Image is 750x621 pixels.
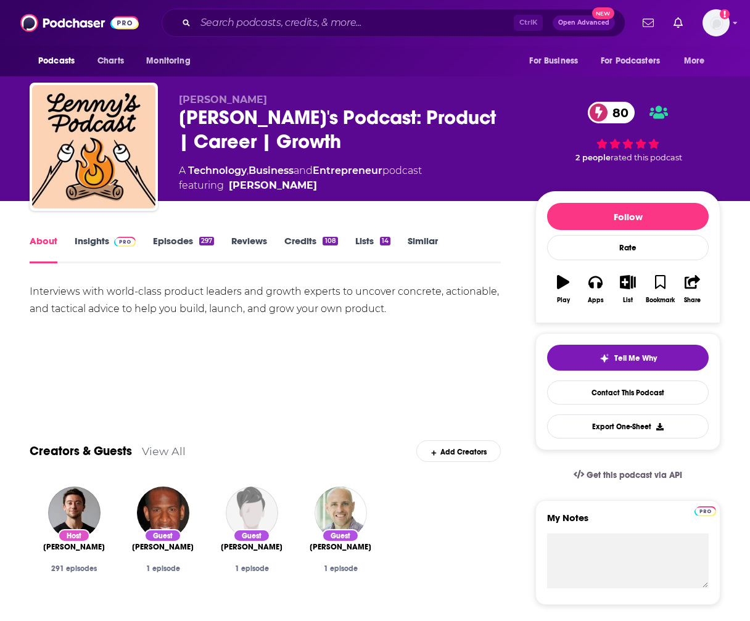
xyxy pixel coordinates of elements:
button: open menu [30,49,91,73]
div: Apps [588,297,604,304]
a: Lenny Rachitsky [43,542,105,552]
div: List [623,297,633,304]
span: [PERSON_NAME] [221,542,282,552]
div: Host [58,529,90,542]
button: tell me why sparkleTell Me Why [547,345,709,371]
div: Guest [144,529,181,542]
a: Reviews [231,235,267,263]
a: Eric Simons [221,542,282,552]
div: Interviews with world-class product leaders and growth experts to uncover concrete, actionable, a... [30,283,501,318]
div: 108 [323,237,337,245]
button: open menu [138,49,206,73]
a: Similar [408,235,438,263]
button: Open AdvancedNew [553,15,615,30]
span: Open Advanced [558,20,609,26]
div: 1 episode [128,564,197,573]
a: Show notifications dropdown [669,12,688,33]
span: Monitoring [146,52,190,70]
a: View All [142,445,186,458]
button: Play [547,267,579,311]
div: 291 episodes [39,564,109,573]
label: My Notes [547,512,709,533]
a: Lists14 [355,235,390,263]
span: [PERSON_NAME] [132,542,194,552]
span: [PERSON_NAME] [179,94,267,105]
span: Charts [97,52,124,70]
span: rated this podcast [611,153,682,162]
span: Get this podcast via API [587,470,682,480]
a: Ken Norton [310,542,371,552]
a: Creators & Guests [30,443,132,459]
div: Search podcasts, credits, & more... [162,9,625,37]
button: Export One-Sheet [547,414,709,438]
div: 1 episode [306,564,375,573]
span: Tell Me Why [614,353,657,363]
a: Bangaly Kaba [132,542,194,552]
span: For Podcasters [601,52,660,70]
a: Pro website [694,504,716,516]
a: Business [249,165,294,176]
span: and [294,165,313,176]
img: Podchaser Pro [694,506,716,516]
button: open menu [593,49,678,73]
a: Charts [89,49,131,73]
img: Ken Norton [315,487,367,539]
iframe: Intercom live chat [708,579,738,609]
img: Lenny Rachitsky [48,487,101,539]
input: Search podcasts, credits, & more... [196,13,514,33]
a: Credits108 [284,235,337,263]
div: A podcast [179,163,422,193]
span: [PERSON_NAME] [310,542,371,552]
img: Podchaser Pro [114,237,136,247]
a: Get this podcast via API [564,460,692,490]
span: 80 [600,102,635,123]
a: About [30,235,57,263]
a: Contact This Podcast [547,380,709,405]
span: featuring [179,178,422,193]
div: Rate [547,235,709,260]
span: 2 people [575,153,611,162]
button: List [612,267,644,311]
a: Bangaly Kaba [137,487,189,539]
a: InsightsPodchaser Pro [75,235,136,263]
div: Guest [233,529,270,542]
a: Show notifications dropdown [638,12,659,33]
a: 80 [588,102,635,123]
span: Podcasts [38,52,75,70]
img: Lenny's Podcast: Product | Career | Growth [32,85,155,208]
span: New [592,7,614,19]
span: , [247,165,249,176]
img: Eric Simons [226,487,278,539]
a: Technology [188,165,247,176]
span: More [684,52,705,70]
button: Bookmark [644,267,676,311]
div: Add Creators [416,440,501,462]
div: 1 episode [217,564,286,573]
button: open menu [521,49,593,73]
img: User Profile [703,9,730,36]
a: Episodes297 [153,235,214,263]
button: Show profile menu [703,9,730,36]
img: tell me why sparkle [600,353,609,363]
div: Play [557,297,570,304]
div: Bookmark [646,297,675,304]
button: Share [677,267,709,311]
div: 297 [199,237,214,245]
button: Follow [547,203,709,230]
div: Share [684,297,701,304]
span: Logged in as patrickdmanning [703,9,730,36]
img: Podchaser - Follow, Share and Rate Podcasts [20,11,139,35]
svg: Add a profile image [720,9,730,19]
div: Guest [322,529,359,542]
span: Ctrl K [514,15,543,31]
button: open menu [675,49,720,73]
button: Apps [579,267,611,311]
span: For Business [529,52,578,70]
a: Lenny Rachitsky [229,178,317,193]
a: Entrepreneur [313,165,382,176]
